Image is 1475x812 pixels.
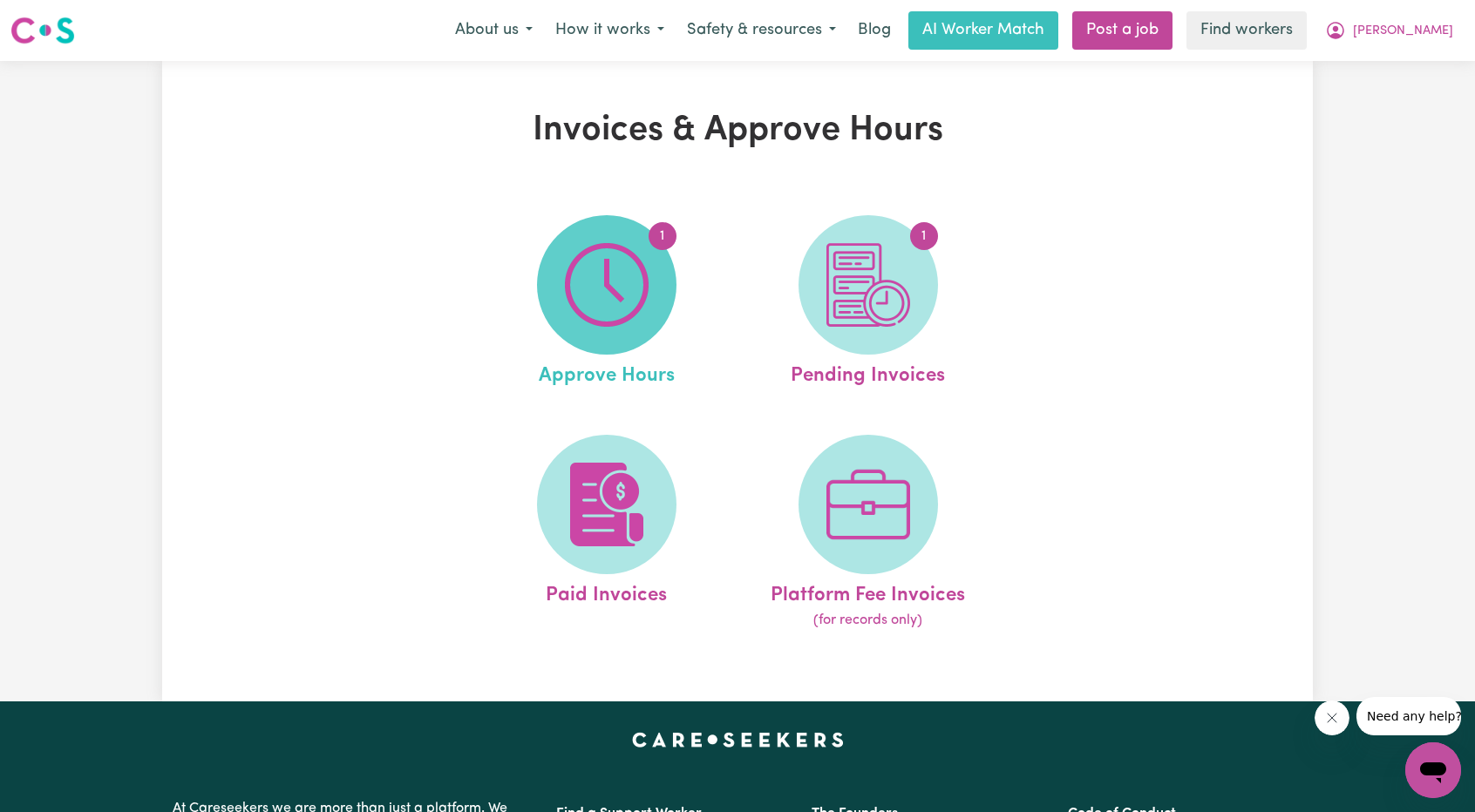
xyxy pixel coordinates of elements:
button: How it works [544,12,676,49]
button: About us [444,12,544,49]
span: Need any help? [10,12,105,26]
img: Careseekers logo [10,15,75,46]
a: Pending Invoices [743,215,994,391]
h1: Invoices & Approve Hours [364,110,1111,152]
a: Paid Invoices [481,435,732,632]
span: Platform Fee Invoices [771,574,965,611]
span: 1 [649,222,676,250]
a: Careseekers logo [10,10,75,51]
span: [PERSON_NAME] [1353,22,1453,41]
a: Approve Hours [481,215,732,391]
button: Safety & resources [676,12,847,49]
a: Careseekers home page [632,733,844,747]
a: Blog [847,11,901,50]
span: (for records only) [813,610,922,631]
a: Platform Fee Invoices(for records only) [743,435,994,632]
span: Paid Invoices [546,574,667,611]
iframe: Close message [1315,700,1349,735]
iframe: Message from company [1356,697,1461,735]
a: Find workers [1186,11,1307,50]
a: AI Worker Match [908,11,1058,50]
span: 1 [910,222,938,250]
iframe: Button to launch messaging window [1405,742,1461,798]
span: Approve Hours [539,355,675,391]
button: My Account [1314,12,1465,49]
a: Post a job [1072,11,1173,50]
span: Pending Invoices [791,355,945,391]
